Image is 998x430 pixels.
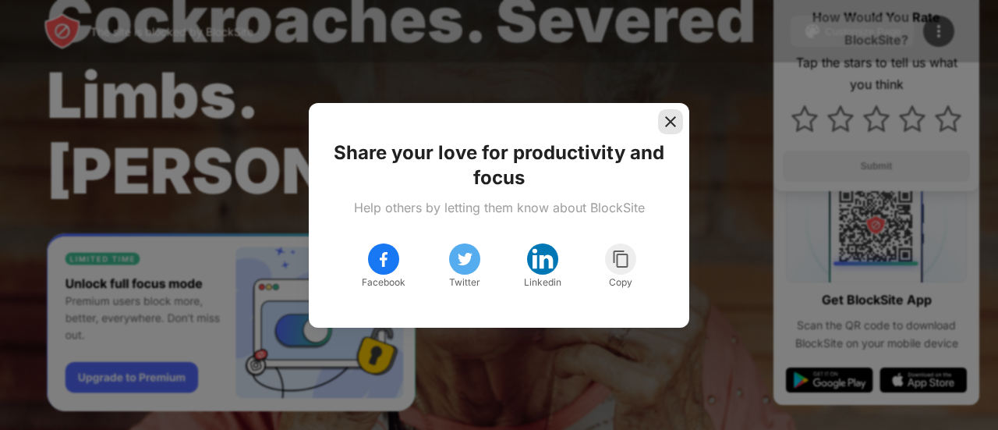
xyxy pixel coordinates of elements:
div: Share your love for productivity and focus [327,140,671,190]
img: copy.svg [611,250,631,268]
div: Twitter [449,275,480,290]
img: linkedin.svg [530,247,555,272]
img: twitter.svg [455,250,474,268]
div: Help others by letting them know about BlockSite [354,200,645,215]
img: facebook.svg [374,250,393,268]
div: Copy [609,275,632,290]
div: Linkedin [524,275,561,290]
div: Facebook [362,275,405,290]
